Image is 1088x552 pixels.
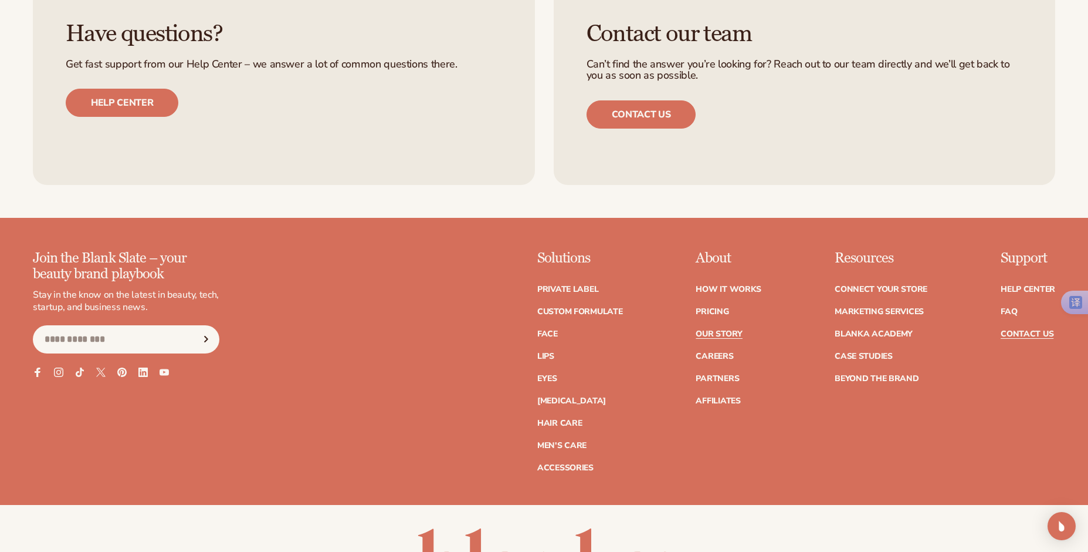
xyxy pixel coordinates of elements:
a: Men's Care [537,442,587,450]
button: Subscribe [193,325,219,354]
a: Help Center [1001,285,1055,294]
a: Pricing [696,308,728,316]
a: Affiliates [696,397,740,405]
a: Partners [696,375,739,383]
a: Careers [696,352,733,361]
a: Custom formulate [537,308,623,316]
p: About [696,251,761,266]
a: Face [537,330,558,338]
p: Join the Blank Slate – your beauty brand playbook [33,251,219,282]
a: Help center [66,89,178,117]
h3: Have questions? [66,21,502,47]
a: Beyond the brand [835,375,919,383]
a: Contact us [587,100,696,129]
a: Marketing services [835,308,924,316]
a: Contact Us [1001,330,1053,338]
p: Resources [835,251,927,266]
a: Hair Care [537,419,582,428]
a: [MEDICAL_DATA] [537,397,606,405]
a: Blanka Academy [835,330,913,338]
a: Lips [537,352,554,361]
a: Case Studies [835,352,893,361]
p: Support [1001,251,1055,266]
p: Get fast support from our Help Center – we answer a lot of common questions there. [66,59,502,70]
a: Our Story [696,330,742,338]
p: Can’t find the answer you’re looking for? Reach out to our team directly and we’ll get back to yo... [587,59,1023,82]
div: Open Intercom Messenger [1048,512,1076,540]
a: Eyes [537,375,557,383]
p: Solutions [537,251,623,266]
h3: Contact our team [587,21,1023,47]
p: Stay in the know on the latest in beauty, tech, startup, and business news. [33,289,219,314]
a: How It Works [696,285,761,294]
a: FAQ [1001,308,1017,316]
a: Connect your store [835,285,927,294]
a: Accessories [537,464,594,472]
a: Private label [537,285,598,294]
